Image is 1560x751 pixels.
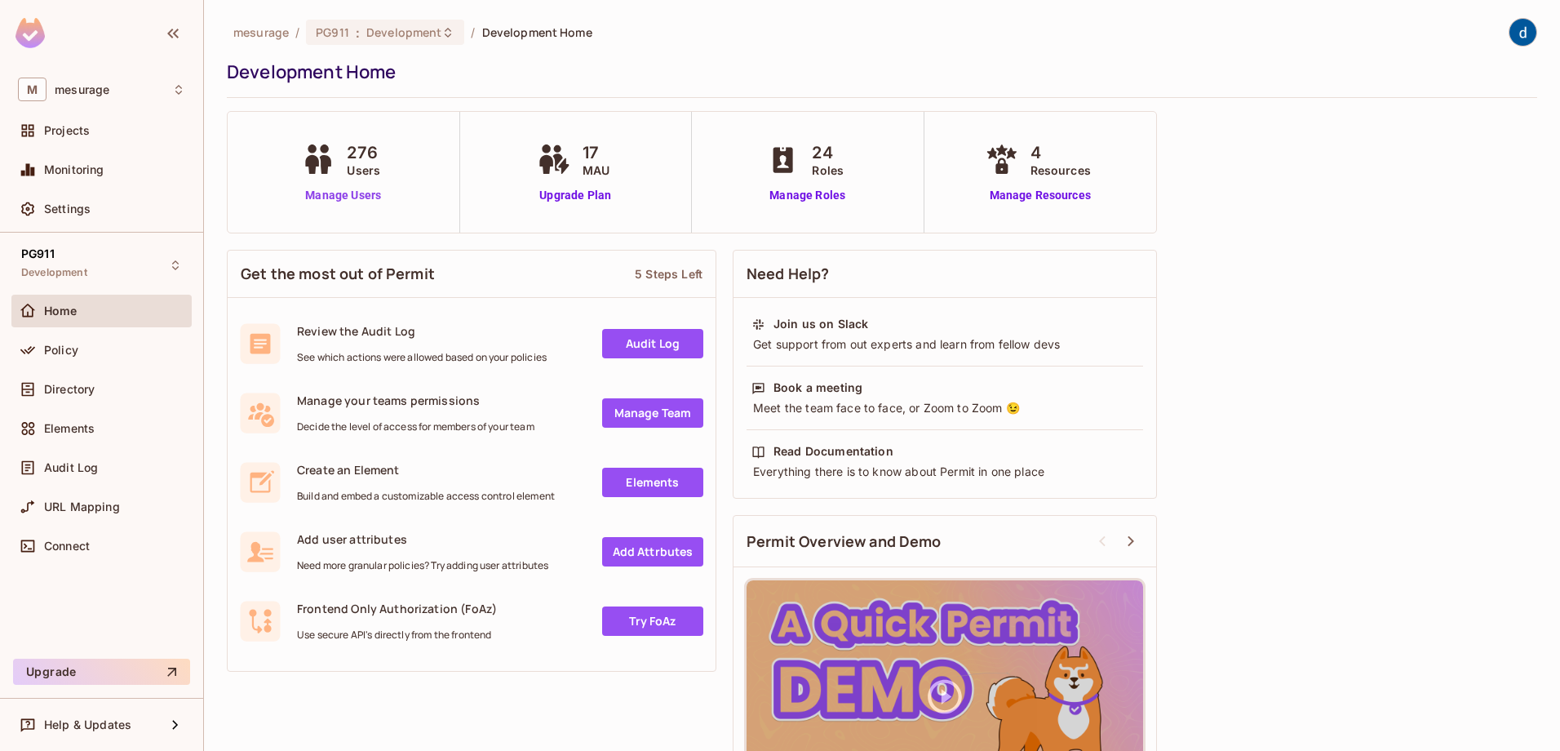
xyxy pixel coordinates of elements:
[44,124,90,137] span: Projects
[355,26,361,39] span: :
[747,531,942,552] span: Permit Overview and Demo
[602,607,703,636] a: Try FoAz
[44,163,104,176] span: Monitoring
[747,264,830,284] span: Need Help?
[982,187,1099,204] a: Manage Resources
[347,140,380,165] span: 276
[773,443,893,460] div: Read Documentation
[295,24,299,40] li: /
[751,400,1138,416] div: Meet the team face to face, or Zoom to Zoom 😉
[773,316,868,332] div: Join us on Slack
[297,420,534,433] span: Decide the level of access for members of your team
[812,140,844,165] span: 24
[297,601,497,616] span: Frontend Only Authorization (FoAz)
[13,659,190,685] button: Upgrade
[773,380,862,396] div: Book a meeting
[751,336,1138,353] div: Get support from out experts and learn from fellow devs
[44,540,90,553] span: Connect
[297,462,555,478] span: Create an Element
[1030,162,1091,179] span: Resources
[366,24,441,40] span: Development
[635,266,702,282] div: 5 Steps Left
[227,60,1529,84] div: Development Home
[233,24,289,40] span: the active workspace
[316,24,349,40] span: PG911
[298,187,388,204] a: Manage Users
[602,468,703,497] a: Elements
[297,559,548,572] span: Need more granular policies? Try adding user attributes
[18,78,47,101] span: M
[1509,19,1536,46] img: dev 911gcl
[21,266,87,279] span: Development
[297,490,555,503] span: Build and embed a customizable access control element
[55,83,109,96] span: Workspace: mesurage
[583,162,609,179] span: MAU
[297,629,497,642] span: Use secure API's directly from the frontend
[44,383,95,396] span: Directory
[44,461,98,474] span: Audit Log
[763,187,852,204] a: Manage Roles
[44,304,78,318] span: Home
[471,24,475,40] li: /
[241,264,435,284] span: Get the most out of Permit
[482,24,592,40] span: Development Home
[534,187,618,204] a: Upgrade Plan
[812,162,844,179] span: Roles
[44,500,120,513] span: URL Mapping
[1030,140,1091,165] span: 4
[297,393,534,408] span: Manage your teams permissions
[297,323,547,339] span: Review the Audit Log
[602,329,703,358] a: Audit Log
[44,718,131,731] span: Help & Updates
[297,531,548,547] span: Add user attributes
[44,344,78,357] span: Policy
[44,202,91,216] span: Settings
[297,351,547,364] span: See which actions were allowed based on your policies
[602,398,703,428] a: Manage Team
[21,247,55,260] span: PG911
[44,422,95,435] span: Elements
[583,140,609,165] span: 17
[16,18,45,48] img: SReyMgAAAABJRU5ErkJggg==
[751,464,1138,480] div: Everything there is to know about Permit in one place
[347,162,380,179] span: Users
[602,537,703,567] a: Add Attrbutes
